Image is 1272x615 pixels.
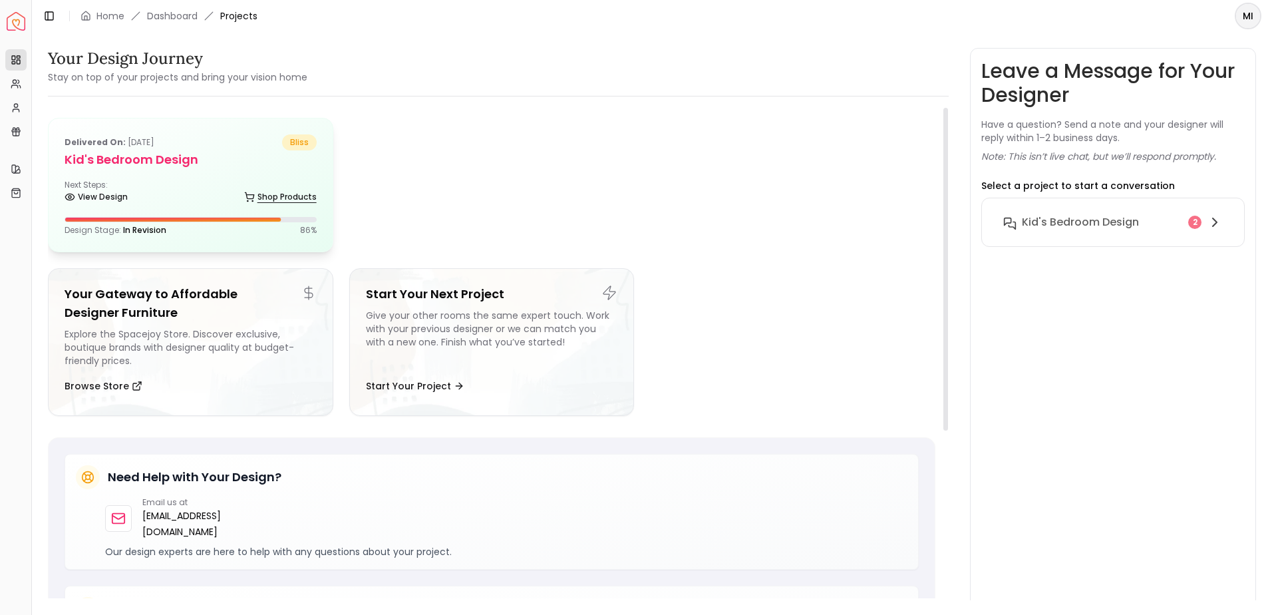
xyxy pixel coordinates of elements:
p: Have a question? Send a note and your designer will reply within 1–2 business days. [981,118,1245,144]
p: Select a project to start a conversation [981,179,1175,192]
span: Projects [220,9,257,23]
button: Browse Store [65,373,142,399]
a: Shop Products [244,188,317,206]
p: Note: This isn’t live chat, but we’ll respond promptly. [981,150,1216,163]
button: Kid's Bedroom Design2 [993,209,1233,236]
div: Explore the Spacejoy Store. Discover exclusive, boutique brands with designer quality at budget-f... [65,327,317,367]
a: Dashboard [147,9,198,23]
a: Your Gateway to Affordable Designer FurnitureExplore the Spacejoy Store. Discover exclusive, bout... [48,268,333,416]
small: Stay on top of your projects and bring your vision home [48,71,307,84]
p: Design Stage: [65,225,166,236]
h5: Kid's Bedroom Design [65,150,317,169]
span: In Revision [123,224,166,236]
span: MI [1236,4,1260,28]
p: 86 % [300,225,317,236]
h5: Start Your Next Project [366,285,618,304]
p: Our design experts are here to help with any questions about your project. [105,545,907,558]
h3: Your Design Journey [48,48,307,69]
button: Start Your Project [366,373,464,399]
div: 2 [1188,216,1201,229]
b: Delivered on: [65,136,126,148]
img: Spacejoy Logo [7,12,25,31]
div: Give your other rooms the same expert touch. Work with your previous designer or we can match you... [366,309,618,367]
nav: breadcrumb [80,9,257,23]
a: View Design [65,188,128,206]
h5: Your Gateway to Affordable Designer Furniture [65,285,317,322]
p: [DATE] [65,134,154,150]
button: MI [1235,3,1261,29]
div: Next Steps: [65,180,317,206]
a: Spacejoy [7,12,25,31]
h3: Leave a Message for Your Designer [981,59,1245,107]
a: Home [96,9,124,23]
a: [EMAIL_ADDRESS][DOMAIN_NAME] [142,508,290,540]
h6: Kid's Bedroom Design [1022,214,1139,230]
a: Start Your Next ProjectGive your other rooms the same expert touch. Work with your previous desig... [349,268,635,416]
p: Email us at [142,497,290,508]
h5: Need Help with Your Design? [108,468,281,487]
span: bliss [282,134,317,150]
